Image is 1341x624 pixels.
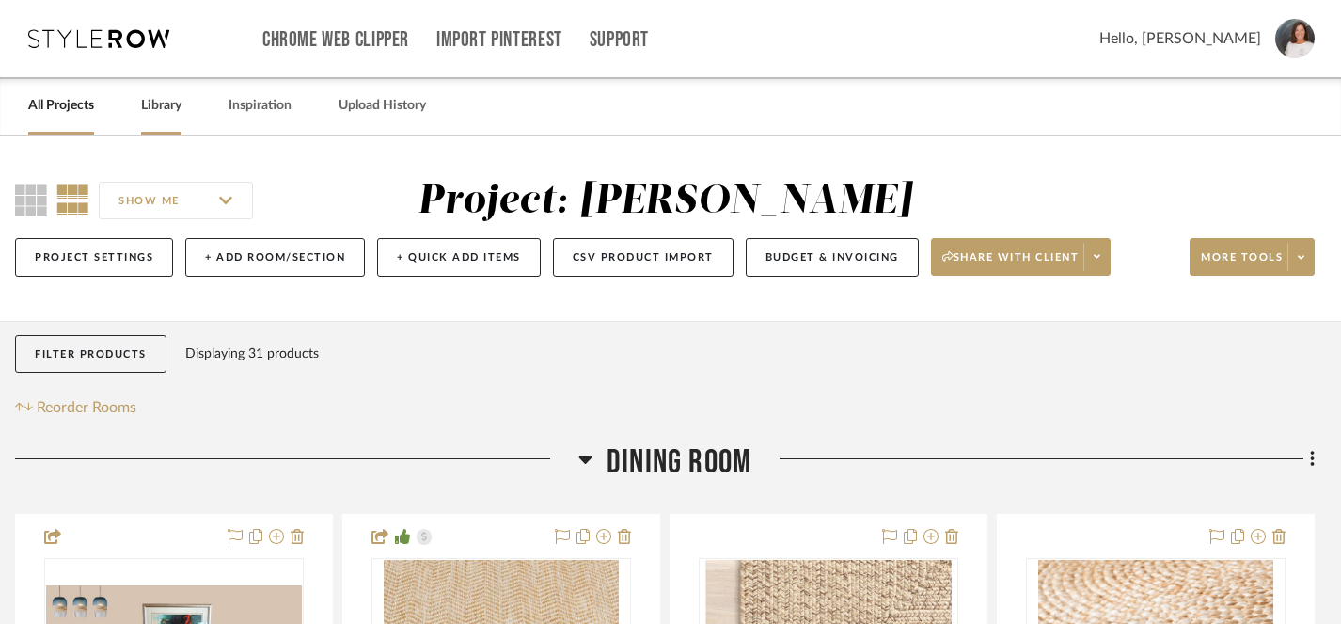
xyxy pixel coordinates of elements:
a: Upload History [339,93,426,119]
a: Chrome Web Clipper [262,32,409,48]
button: More tools [1190,238,1315,276]
span: Reorder Rooms [37,396,136,419]
span: Hello, [PERSON_NAME] [1099,27,1261,50]
span: Dining Room [607,442,751,483]
button: + Quick Add Items [377,238,541,277]
button: Budget & Invoicing [746,238,919,277]
button: Reorder Rooms [15,396,136,419]
a: Inspiration [229,93,292,119]
button: Filter Products [15,335,166,374]
button: Project Settings [15,238,173,277]
button: Share with client [931,238,1112,276]
a: Library [141,93,181,119]
div: Project: [PERSON_NAME] [418,182,912,221]
a: All Projects [28,93,94,119]
button: + Add Room/Section [185,238,365,277]
div: Displaying 31 products [185,335,319,373]
a: Support [590,32,649,48]
span: Share with client [942,250,1080,279]
button: CSV Product Import [553,238,734,277]
span: More tools [1201,250,1283,279]
a: Import Pinterest [436,32,562,48]
img: avatar [1275,19,1315,58]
